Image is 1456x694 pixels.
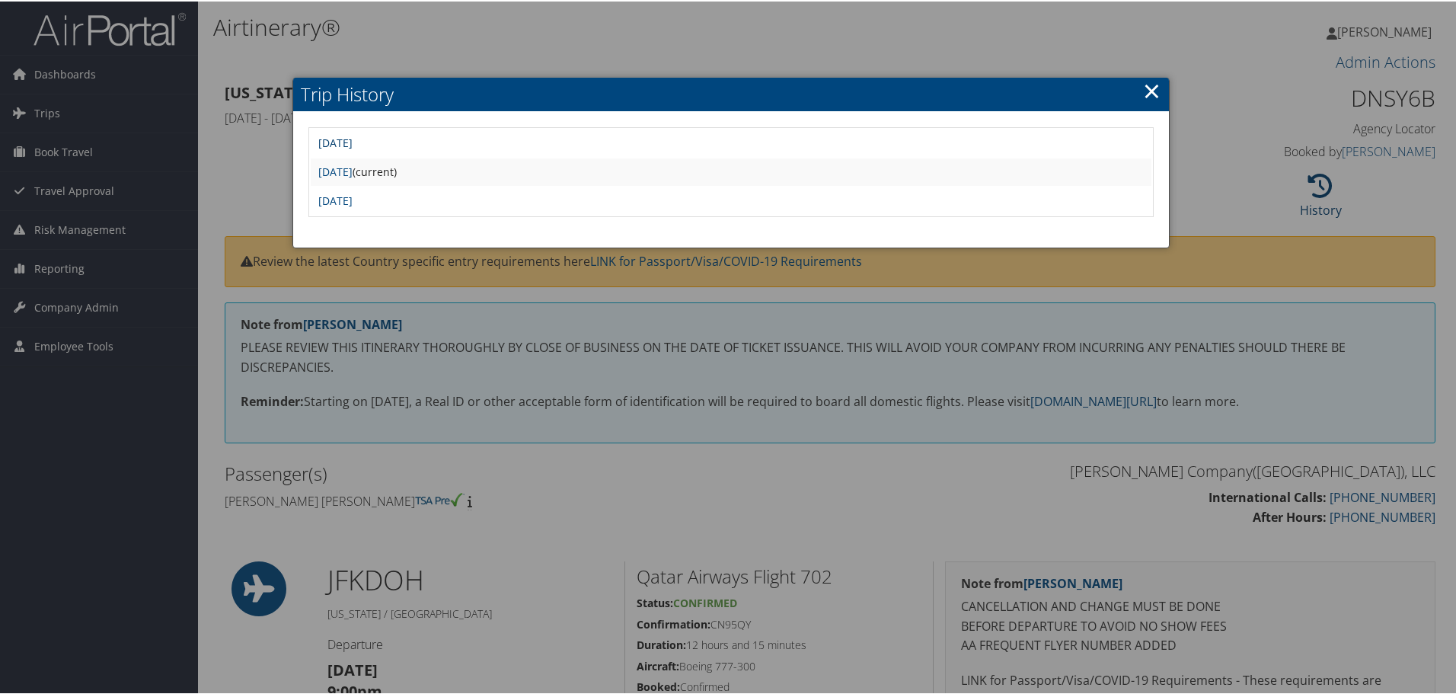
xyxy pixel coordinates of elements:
a: [DATE] [318,163,353,177]
h2: Trip History [293,76,1169,110]
td: (current) [311,157,1151,184]
a: × [1143,74,1161,104]
a: [DATE] [318,134,353,149]
a: [DATE] [318,192,353,206]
